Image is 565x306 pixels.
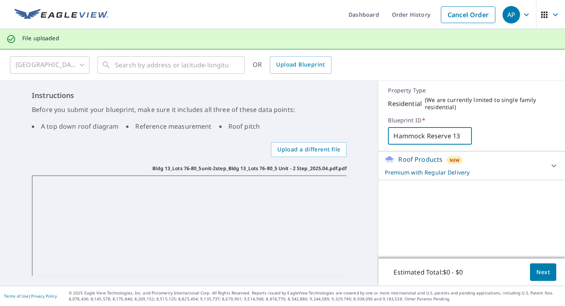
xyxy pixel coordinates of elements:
label: Blueprint ID [388,117,555,124]
a: Terms of Use [4,293,29,299]
p: ( We are currently limited to single family residential ) [425,96,555,111]
span: Next [536,267,550,277]
p: Premium with Regular Delivery [385,168,544,177]
a: Upload Blueprint [270,56,331,74]
p: File uploaded [22,35,59,42]
img: EV Logo [14,9,108,21]
p: | [4,294,57,298]
div: AP [503,6,520,24]
a: Cancel Order [441,6,495,23]
span: New [450,157,460,163]
h6: Instructions [32,90,347,101]
div: Roof ProductsNewPremium with Regular Delivery [385,155,559,177]
p: Before you submit your blueprint, make sure it includes all three of these data points: [32,105,347,114]
span: Upload a different file [277,145,340,155]
p: © 2025 Eagle View Technologies, Inc. and Pictometry International Corp. All Rights Reserved. Repo... [69,290,561,302]
div: [GEOGRAPHIC_DATA] [10,54,90,76]
div: OR [253,56,331,74]
label: Upload a different file [271,142,347,157]
li: Reference measurement [126,122,211,131]
button: Next [530,263,556,281]
input: Search by address or latitude-longitude [115,54,228,76]
p: Residential [388,99,422,108]
a: Privacy Policy [31,293,57,299]
p: Estimated Total: $0 - $0 [387,263,469,281]
iframe: Bldg 13_Lots 76-80_5unit-2step_Bldg 13_Lots 76-80_5 Unit - 2 Step_2025.04.pdf.pdf [32,175,347,277]
li: Roof pitch [219,122,260,131]
p: Bldg 13_Lots 76-80_5unit-2step_Bldg 13_Lots 76-80_5 Unit - 2 Step_2025.04.pdf.pdf [152,165,347,172]
p: Roof Products [398,155,442,164]
span: Upload Blueprint [276,60,325,70]
li: A top down roof diagram [32,122,119,131]
p: Property Type [388,87,555,94]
